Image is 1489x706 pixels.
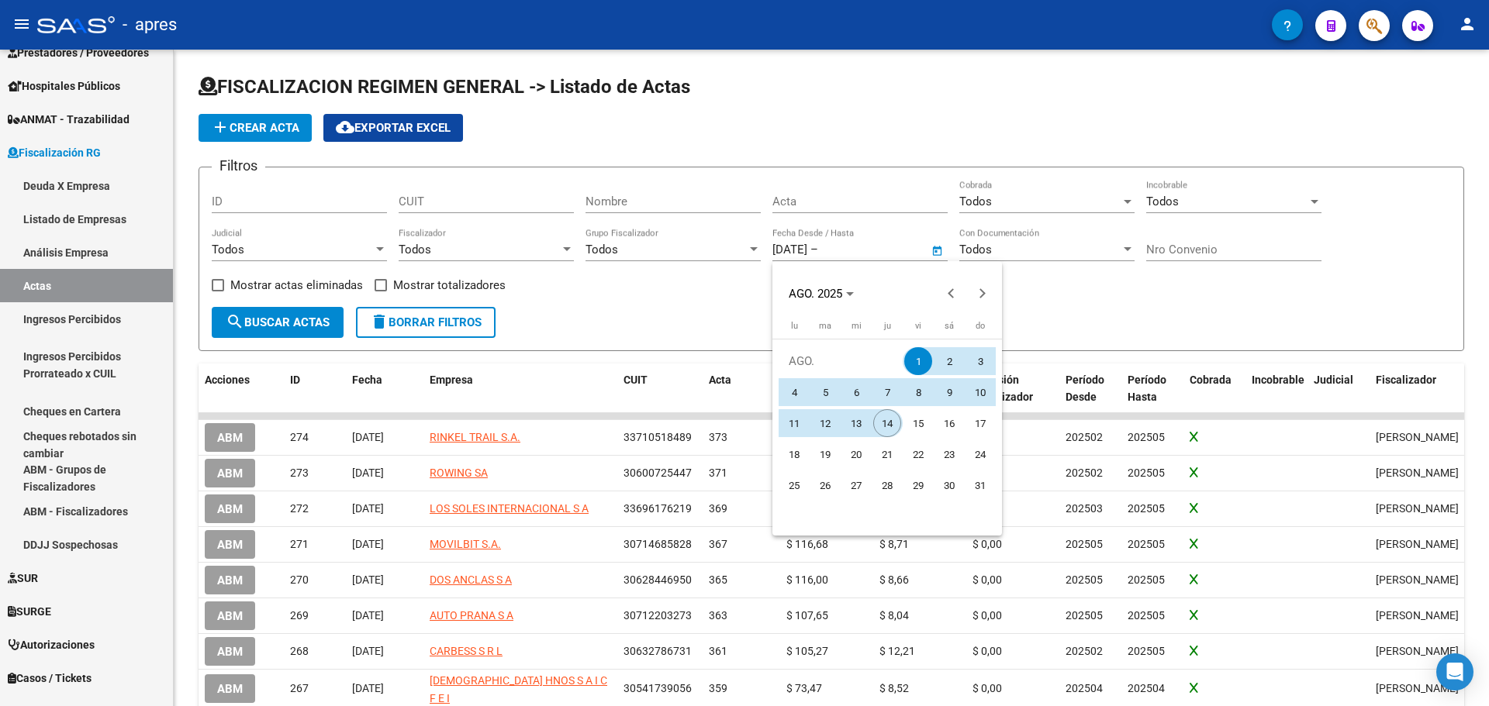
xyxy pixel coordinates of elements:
[965,408,996,439] button: 17 de agosto de 2025
[872,470,903,501] button: 28 de agosto de 2025
[934,408,965,439] button: 16 de agosto de 2025
[934,377,965,408] button: 9 de agosto de 2025
[779,439,810,470] button: 18 de agosto de 2025
[904,440,932,468] span: 22
[935,471,963,499] span: 30
[841,470,872,501] button: 27 de agosto de 2025
[873,471,901,499] span: 28
[819,321,831,331] span: ma
[842,471,870,499] span: 27
[842,378,870,406] span: 6
[965,377,996,408] button: 10 de agosto de 2025
[965,346,996,377] button: 3 de agosto de 2025
[903,470,934,501] button: 29 de agosto de 2025
[841,377,872,408] button: 6 de agosto de 2025
[780,409,808,437] span: 11
[904,471,932,499] span: 29
[842,409,870,437] span: 13
[936,278,967,309] button: Previous month
[780,440,808,468] span: 18
[903,346,934,377] button: 1 de agosto de 2025
[842,440,870,468] span: 20
[976,321,985,331] span: do
[1436,653,1473,691] div: Open Intercom Messenger
[903,439,934,470] button: 22 de agosto de 2025
[811,440,839,468] span: 19
[783,280,860,308] button: Choose month and year
[934,439,965,470] button: 23 de agosto de 2025
[965,439,996,470] button: 24 de agosto de 2025
[934,346,965,377] button: 2 de agosto de 2025
[779,377,810,408] button: 4 de agosto de 2025
[810,439,841,470] button: 19 de agosto de 2025
[884,321,891,331] span: ju
[873,378,901,406] span: 7
[872,377,903,408] button: 7 de agosto de 2025
[965,470,996,501] button: 31 de agosto de 2025
[810,377,841,408] button: 5 de agosto de 2025
[904,378,932,406] span: 8
[872,439,903,470] button: 21 de agosto de 2025
[852,321,862,331] span: mi
[966,440,994,468] span: 24
[904,347,932,375] span: 1
[935,347,963,375] span: 2
[935,409,963,437] span: 16
[903,408,934,439] button: 15 de agosto de 2025
[934,470,965,501] button: 30 de agosto de 2025
[966,409,994,437] span: 17
[873,440,901,468] span: 21
[811,409,839,437] span: 12
[791,321,798,331] span: lu
[779,346,903,377] td: AGO.
[966,347,994,375] span: 3
[967,278,998,309] button: Next month
[780,378,808,406] span: 4
[873,409,901,437] span: 14
[810,408,841,439] button: 12 de agosto de 2025
[935,440,963,468] span: 23
[841,408,872,439] button: 13 de agosto de 2025
[966,378,994,406] span: 10
[903,377,934,408] button: 8 de agosto de 2025
[779,408,810,439] button: 11 de agosto de 2025
[935,378,963,406] span: 9
[966,471,994,499] span: 31
[811,378,839,406] span: 5
[945,321,954,331] span: sá
[789,287,842,301] span: AGO. 2025
[780,471,808,499] span: 25
[904,409,932,437] span: 15
[810,470,841,501] button: 26 de agosto de 2025
[915,321,921,331] span: vi
[811,471,839,499] span: 26
[779,470,810,501] button: 25 de agosto de 2025
[872,408,903,439] button: 14 de agosto de 2025
[841,439,872,470] button: 20 de agosto de 2025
